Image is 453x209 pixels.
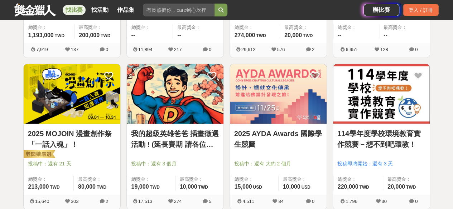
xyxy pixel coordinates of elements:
span: 最高獎金： [384,24,425,31]
img: Cover Image [24,64,120,124]
img: Cover Image [333,64,430,124]
span: 投稿即將開始：還有 3 天 [337,160,425,168]
a: 辦比賽 [363,4,399,16]
input: 有長照挺你，care到心坎裡！青春出手，拍出照顧 影音徵件活動 [143,4,215,16]
span: 總獎金： [338,24,375,31]
span: 6,951 [346,47,357,52]
span: 總獎金： [131,176,171,183]
span: 最高獎金： [283,176,322,183]
span: 0 [415,47,418,52]
a: 2025 MOJOIN 漫畫創作祭「一話入魂」！ [28,128,116,150]
a: 找活動 [88,5,111,15]
span: 投稿中：還有 3 個月 [131,160,219,168]
span: 0 [106,47,108,52]
span: 220,000 [338,184,358,190]
span: TWD [55,33,64,38]
span: -- [384,32,387,38]
span: 17,513 [138,199,153,204]
span: 200,000 [79,32,100,38]
span: 總獎金： [235,24,275,31]
div: 登入 / 註冊 [403,4,439,16]
span: 總獎金： [338,176,379,183]
span: 總獎金： [131,24,169,31]
span: 1,193,000 [28,32,54,38]
span: 15,640 [35,199,49,204]
span: 80,000 [78,184,96,190]
span: 最高獎金： [177,24,219,31]
span: 137 [71,47,79,52]
span: TWD [97,185,106,190]
span: 20,000 [387,184,405,190]
a: 找比賽 [63,5,86,15]
span: USD [301,185,310,190]
span: 128 [380,47,388,52]
span: 2 [312,47,314,52]
span: 最高獎金： [79,24,116,31]
span: 0 [312,199,314,204]
img: 老闆娘嚴選 [22,149,55,159]
span: 總獎金： [28,24,70,31]
span: 總獎金： [28,176,69,183]
span: 最高獎金： [180,176,219,183]
img: Cover Image [230,64,327,124]
span: TWD [101,33,110,38]
a: 我的超級英雄爸爸 插畫徵選活動 ! (延長賽期 請各位踴躍參與) [131,128,219,150]
span: 30 [381,199,386,204]
span: 4,511 [242,199,254,204]
span: 1,796 [346,199,357,204]
img: Cover Image [127,64,223,124]
span: 最高獎金： [387,176,425,183]
span: 0 [415,199,418,204]
span: 20,000 [284,32,302,38]
span: 5 [209,199,211,204]
span: 84 [278,199,283,204]
span: 最高獎金： [284,24,322,31]
a: 114學年度學校環境教育實作競賽－想不到吧環教！ [337,128,425,150]
span: 29,612 [241,47,256,52]
span: 7,919 [36,47,48,52]
span: 10,000 [283,184,300,190]
span: 213,000 [28,184,49,190]
span: TWD [359,185,369,190]
span: TWD [198,185,208,190]
span: TWD [256,33,266,38]
span: 10,000 [180,184,197,190]
a: 2025 AYDA Awards 國際學生競圖 [234,128,322,150]
span: 274,000 [235,32,255,38]
span: 274 [174,199,182,204]
span: 投稿中：還有 21 天 [28,160,116,168]
span: -- [131,32,135,38]
span: TWD [406,185,416,190]
span: 總獎金： [235,176,274,183]
span: -- [338,32,342,38]
span: 11,894 [138,47,153,52]
span: 0 [209,47,211,52]
span: 19,000 [131,184,149,190]
span: TWD [50,185,59,190]
span: 投稿中：還有 大約 2 個月 [234,160,322,168]
span: TWD [303,33,313,38]
a: 作品集 [114,5,137,15]
span: 最高獎金： [78,176,116,183]
span: 15,000 [235,184,252,190]
span: 2 [106,199,108,204]
span: 217 [174,47,182,52]
span: USD [253,185,262,190]
span: TWD [150,185,159,190]
span: 303 [71,199,79,204]
span: -- [177,32,181,38]
span: 576 [277,47,285,52]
